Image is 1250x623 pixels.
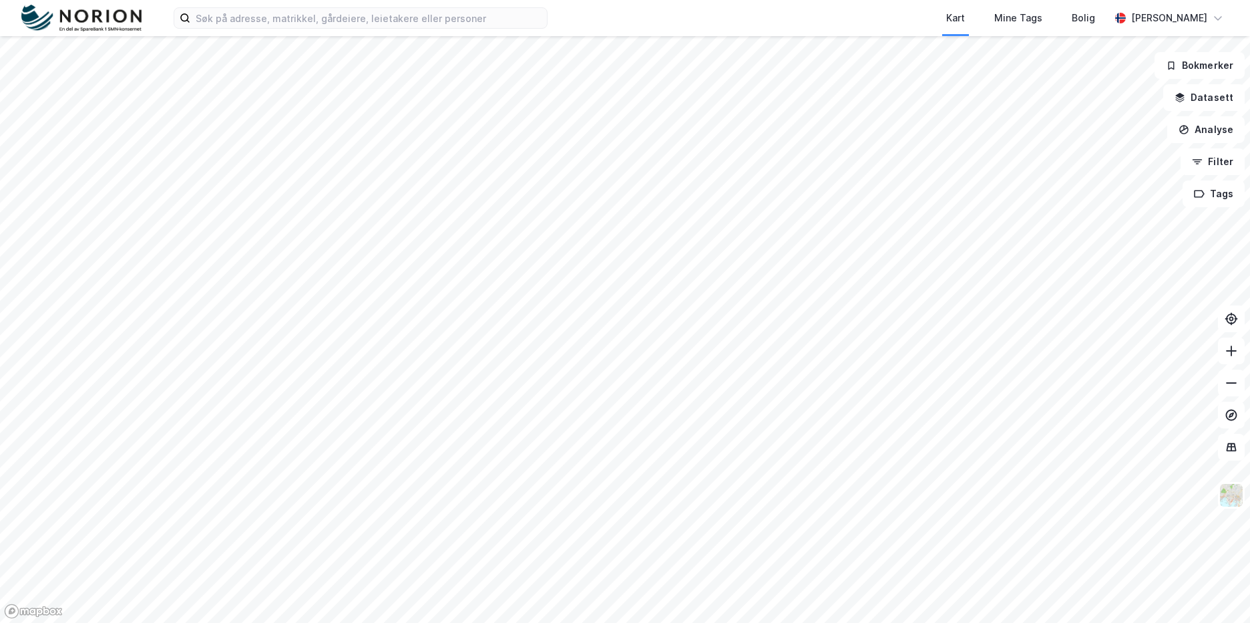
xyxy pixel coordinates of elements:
input: Søk på adresse, matrikkel, gårdeiere, leietakere eller personer [190,8,547,28]
div: Bolig [1072,10,1095,26]
div: [PERSON_NAME] [1131,10,1207,26]
div: Kart [946,10,965,26]
img: norion-logo.80e7a08dc31c2e691866.png [21,5,142,32]
iframe: Chat Widget [1183,559,1250,623]
div: Mine Tags [994,10,1042,26]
